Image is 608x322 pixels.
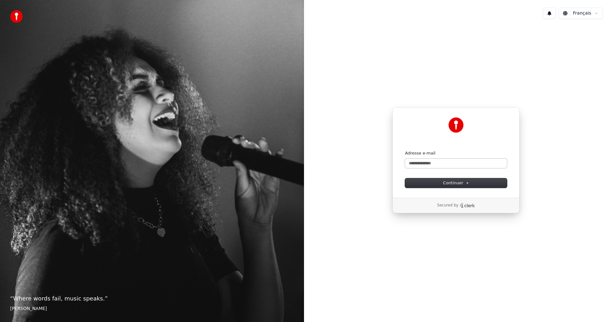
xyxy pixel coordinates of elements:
p: Secured by [437,203,458,208]
a: Clerk logo [460,203,475,208]
img: Youka [448,117,464,133]
label: Adresse e-mail [405,150,435,156]
span: Continuer [443,180,469,186]
img: youka [10,10,23,23]
button: Continuer [405,178,507,188]
footer: [PERSON_NAME] [10,306,294,312]
p: “ Where words fail, music speaks. ” [10,294,294,303]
